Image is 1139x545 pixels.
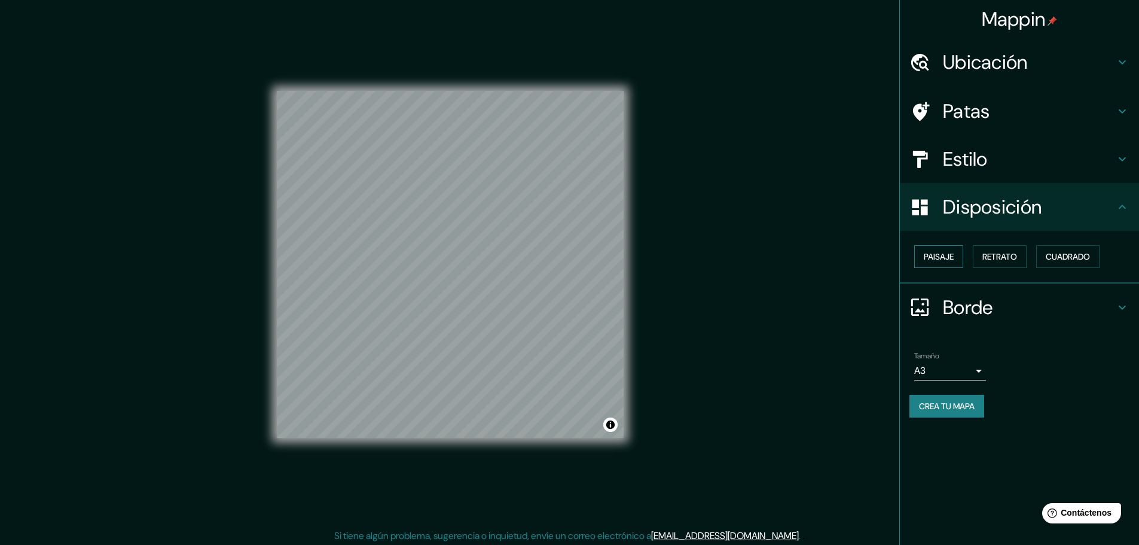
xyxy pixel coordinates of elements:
div: Borde [900,284,1139,331]
font: Cuadrado [1046,251,1090,262]
img: pin-icon.png [1048,16,1057,26]
button: Retrato [973,245,1027,268]
font: Mappin [982,7,1046,32]
div: A3 [914,361,986,380]
font: Ubicación [943,50,1028,75]
font: Crea tu mapa [919,401,975,412]
font: . [801,529,802,542]
font: Borde [943,295,993,320]
button: Paisaje [914,245,963,268]
font: Si tiene algún problema, sugerencia o inquietud, envíe un correo electrónico a [334,529,651,542]
font: A3 [914,364,926,377]
font: Disposición [943,194,1042,220]
button: Activar o desactivar atribución [603,418,618,432]
button: Crea tu mapa [909,395,984,418]
a: [EMAIL_ADDRESS][DOMAIN_NAME] [651,529,799,542]
div: Patas [900,87,1139,135]
iframe: Lanzador de widgets de ayuda [1033,498,1126,532]
font: Retrato [982,251,1017,262]
div: Disposición [900,183,1139,231]
font: . [802,529,805,542]
font: Estilo [943,147,988,172]
font: . [799,529,801,542]
font: Patas [943,99,990,124]
div: Estilo [900,135,1139,183]
font: Paisaje [924,251,954,262]
canvas: Mapa [277,91,624,438]
button: Cuadrado [1036,245,1100,268]
font: Tamaño [914,351,939,361]
div: Ubicación [900,38,1139,86]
